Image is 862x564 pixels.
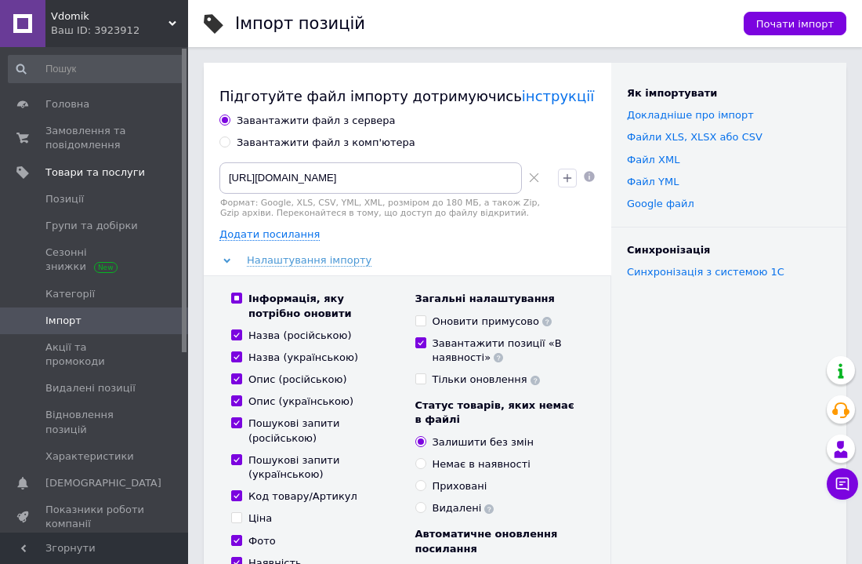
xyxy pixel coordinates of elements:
[51,9,168,24] span: Vdomik
[237,136,415,150] div: Завантажити файл з комп'ютера
[433,373,540,387] div: Тільки оновлення
[45,97,89,111] span: Головна
[219,228,320,241] span: Додати посилання
[433,315,552,329] div: Оновити примусово
[45,192,84,206] span: Позиції
[433,479,487,493] div: Приховані
[756,18,834,30] span: Почати імпорт
[415,398,584,427] div: Статус товарів, яких немає в файлі
[415,527,584,555] div: Автоматичне оновлення посилання
[45,314,81,328] span: Імпорт
[248,511,272,526] div: Ціна
[45,408,145,436] span: Відновлення позицій
[248,329,352,343] div: Назва (російською)
[235,14,365,33] h1: Імпорт позицій
[627,198,694,209] a: Google файл
[415,292,584,306] div: Загальні налаштування
[522,88,594,104] a: інструкції
[827,468,858,500] button: Чат з покупцем
[627,266,784,278] a: Синхронізація з системою 1С
[45,340,145,369] span: Акції та промокоди
[627,131,762,143] a: Файли ХLS, XLSX або CSV
[45,476,161,490] span: [DEMOGRAPHIC_DATA]
[248,373,347,387] div: Опис (російською)
[627,176,679,187] a: Файл YML
[248,534,276,548] div: Фото
[248,292,400,320] div: Інформація, яку потрібно оновити
[627,243,831,257] div: Синхронізація
[627,109,754,121] a: Докладніше про імпорт
[627,154,679,166] a: Файл XML
[45,246,145,274] span: Сезонні знижки
[219,86,596,106] div: Підготуйте файл імпорту дотримуючись
[45,381,136,395] span: Видалені позиції
[219,162,522,194] input: Вкажіть посилання
[247,254,371,267] span: Налаштування імпорту
[45,503,145,531] span: Показники роботи компанії
[219,198,545,218] div: Формат: Google, XLS, CSV, YML, XML, розміром до 180 МБ, а також Zip, Gzip архіви. Переконайтеся в...
[248,453,400,482] div: Пошукові запити (українською)
[45,124,145,152] span: Замовлення та повідомлення
[433,337,584,365] div: Завантажити позиції «В наявності»
[433,501,494,515] div: Видалені
[45,449,134,464] span: Характеристики
[248,417,400,445] div: Пошукові запити (російською)
[248,351,358,365] div: Назва (українською)
[8,55,185,83] input: Пошук
[45,287,95,301] span: Категорії
[248,395,353,409] div: Опис (українською)
[45,166,145,180] span: Товари та послуги
[744,12,846,35] button: Почати імпорт
[237,114,396,128] div: Завантажити файл з сервера
[627,86,831,100] div: Як імпортувати
[248,489,357,504] div: Код товару/Артикул
[45,219,138,233] span: Групи та добірки
[433,435,534,449] div: Залишити без змін
[51,24,188,38] div: Ваш ID: 3923912
[433,457,531,471] div: Немає в наявності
